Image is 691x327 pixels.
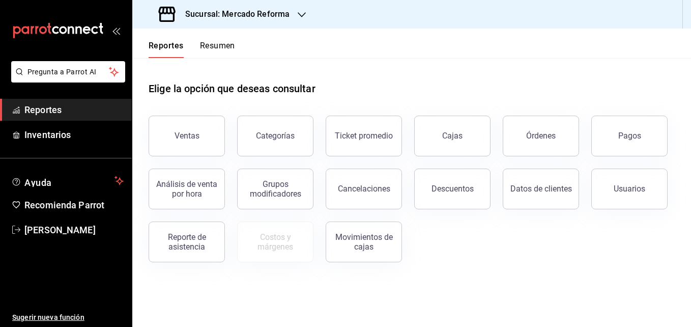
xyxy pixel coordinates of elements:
button: Ventas [149,116,225,156]
div: navigation tabs [149,41,235,58]
div: Ventas [175,131,199,141]
div: Pagos [618,131,641,141]
button: open_drawer_menu [112,26,120,35]
a: Pregunta a Parrot AI [7,74,125,85]
div: Grupos modificadores [244,179,307,199]
button: Movimientos de cajas [326,222,402,262]
button: Categorías [237,116,313,156]
div: Categorías [256,131,295,141]
span: Reportes [24,103,124,117]
span: Inventarios [24,128,124,142]
span: Sugerir nueva función [12,312,124,323]
button: Cajas [414,116,491,156]
button: Análisis de venta por hora [149,169,225,209]
div: Análisis de venta por hora [155,179,218,199]
button: Ticket promedio [326,116,402,156]
span: [PERSON_NAME] [24,223,124,237]
div: Órdenes [526,131,556,141]
button: Descuentos [414,169,491,209]
span: Recomienda Parrot [24,198,124,212]
div: Descuentos [431,184,474,194]
button: Pagos [591,116,668,156]
button: Pregunta a Parrot AI [11,61,125,83]
button: Usuarios [591,169,668,209]
div: Cancelaciones [338,184,390,194]
button: Órdenes [503,116,579,156]
div: Ticket promedio [335,131,393,141]
div: Datos de clientes [510,184,572,194]
div: Reporte de asistencia [155,232,218,252]
button: Cancelaciones [326,169,402,209]
div: Usuarios [614,184,645,194]
button: Datos de clientes [503,169,579,209]
div: Cajas [442,131,463,141]
h3: Sucursal: Mercado Reforma [177,8,290,20]
div: Movimientos de cajas [332,232,395,252]
h1: Elige la opción que deseas consultar [149,81,315,96]
button: Resumen [200,41,235,58]
button: Contrata inventarios para ver este reporte [237,222,313,262]
button: Grupos modificadores [237,169,313,209]
span: Ayuda [24,175,110,187]
div: Costos y márgenes [244,232,307,252]
button: Reportes [149,41,184,58]
button: Reporte de asistencia [149,222,225,262]
span: Pregunta a Parrot AI [27,67,109,77]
